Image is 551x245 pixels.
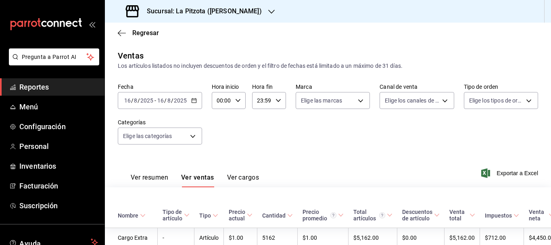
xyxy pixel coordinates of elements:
[173,97,187,104] input: ----
[164,97,167,104] span: /
[485,212,512,219] div: Impuestos
[154,97,156,104] span: -
[123,132,172,140] span: Elige las categorías
[262,212,293,219] span: Cantidad
[385,96,439,105] span: Elige los canales de venta
[22,53,87,61] span: Pregunta a Parrot AI
[229,209,253,222] span: Precio actual
[118,212,146,219] span: Nombre
[118,119,202,125] label: Categorías
[402,209,432,222] div: Descuentos de artículo
[118,62,538,70] div: Los artículos listados no incluyen descuentos de orden y el filtro de fechas está limitado a un m...
[303,209,336,222] div: Precio promedio
[229,209,245,222] div: Precio actual
[89,21,95,27] button: open_drawer_menu
[9,48,99,65] button: Pregunta a Parrot AI
[140,6,262,16] h3: Sucursal: La Pitzota ([PERSON_NAME])
[157,97,164,104] input: --
[140,97,154,104] input: ----
[464,84,538,90] label: Tipo de orden
[131,174,259,187] div: navigation tabs
[19,200,98,211] span: Suscripción
[19,82,98,92] span: Reportes
[353,209,392,222] span: Total artículos
[124,97,131,104] input: --
[19,141,98,152] span: Personal
[252,84,286,90] label: Hora fin
[138,97,140,104] span: /
[449,209,475,222] span: Venta total
[181,174,214,187] button: Ver ventas
[449,209,468,222] div: Venta total
[529,209,547,222] div: Venta neta
[118,212,138,219] div: Nombre
[262,212,286,219] div: Cantidad
[163,209,182,222] div: Tipo de artículo
[131,174,168,187] button: Ver resumen
[19,121,98,132] span: Configuración
[303,209,344,222] span: Precio promedio
[227,174,259,187] button: Ver cargos
[19,180,98,191] span: Facturación
[469,96,523,105] span: Elige los tipos de orden
[379,212,385,218] svg: El total artículos considera cambios de precios en los artículos así como costos adicionales por ...
[199,212,211,219] div: Tipo
[134,97,138,104] input: --
[296,84,370,90] label: Marca
[199,212,218,219] span: Tipo
[402,209,440,222] span: Descuentos de artículo
[118,50,144,62] div: Ventas
[301,96,342,105] span: Elige las marcas
[132,29,159,37] span: Regresar
[19,161,98,172] span: Inventarios
[171,97,173,104] span: /
[6,59,99,67] a: Pregunta a Parrot AI
[212,84,246,90] label: Hora inicio
[167,97,171,104] input: --
[353,209,385,222] div: Total artículos
[380,84,454,90] label: Canal de venta
[330,212,336,218] svg: Precio promedio = Total artículos / cantidad
[118,29,159,37] button: Regresar
[163,209,190,222] span: Tipo de artículo
[118,84,202,90] label: Fecha
[483,168,538,178] button: Exportar a Excel
[19,101,98,112] span: Menú
[485,212,519,219] span: Impuestos
[131,97,134,104] span: /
